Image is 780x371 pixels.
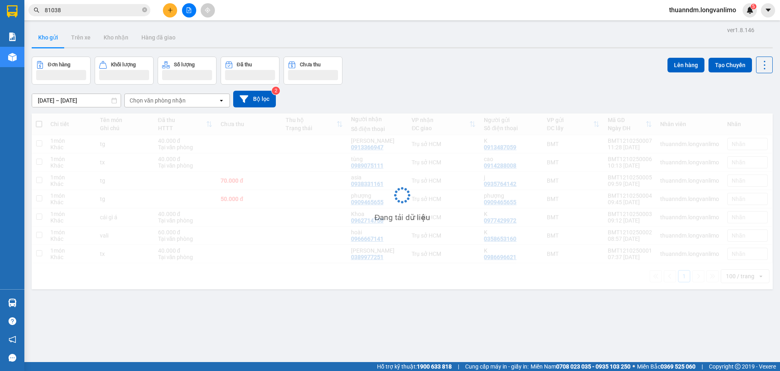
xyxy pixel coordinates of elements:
[48,62,70,68] div: Đơn hàng
[186,7,192,13] span: file-add
[111,62,136,68] div: Khối lượng
[167,7,173,13] span: plus
[751,4,756,9] sup: 5
[95,57,154,85] button: Khối lượng
[458,362,459,371] span: |
[32,94,121,107] input: Select a date range.
[377,362,452,371] span: Hỗ trợ kỹ thuật:
[8,299,17,307] img: warehouse-icon
[9,354,16,362] span: message
[708,58,752,72] button: Tạo Chuyến
[702,362,703,371] span: |
[205,7,210,13] span: aim
[663,5,743,15] span: thuanndm.longvanlimo
[752,4,755,9] span: 5
[633,365,635,368] span: ⚪️
[417,363,452,370] strong: 1900 633 818
[45,6,141,15] input: Tìm tên, số ĐT hoặc mã đơn
[7,5,17,17] img: logo-vxr
[130,96,186,105] div: Chọn văn phòng nhận
[32,57,91,85] button: Đơn hàng
[135,28,182,47] button: Hàng đã giao
[34,7,39,13] span: search
[727,26,754,35] div: ver 1.8.146
[8,33,17,41] img: solution-icon
[65,28,97,47] button: Trên xe
[531,362,630,371] span: Miền Nam
[158,57,217,85] button: Số lượng
[142,7,147,14] span: close-circle
[300,62,321,68] div: Chưa thu
[735,364,741,369] span: copyright
[661,363,695,370] strong: 0369 525 060
[284,57,342,85] button: Chưa thu
[761,3,775,17] button: caret-down
[174,62,195,68] div: Số lượng
[9,336,16,343] span: notification
[465,362,529,371] span: Cung cấp máy in - giấy in:
[142,7,147,12] span: close-circle
[221,57,279,85] button: Đã thu
[32,28,65,47] button: Kho gửi
[201,3,215,17] button: aim
[375,212,430,224] div: Đang tải dữ liệu
[97,28,135,47] button: Kho nhận
[233,91,276,107] button: Bộ lọc
[182,3,196,17] button: file-add
[218,97,225,104] svg: open
[237,62,252,68] div: Đã thu
[765,7,772,14] span: caret-down
[163,3,177,17] button: plus
[746,7,754,14] img: icon-new-feature
[667,58,704,72] button: Lên hàng
[272,87,280,95] sup: 2
[8,53,17,61] img: warehouse-icon
[556,363,630,370] strong: 0708 023 035 - 0935 103 250
[637,362,695,371] span: Miền Bắc
[9,317,16,325] span: question-circle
